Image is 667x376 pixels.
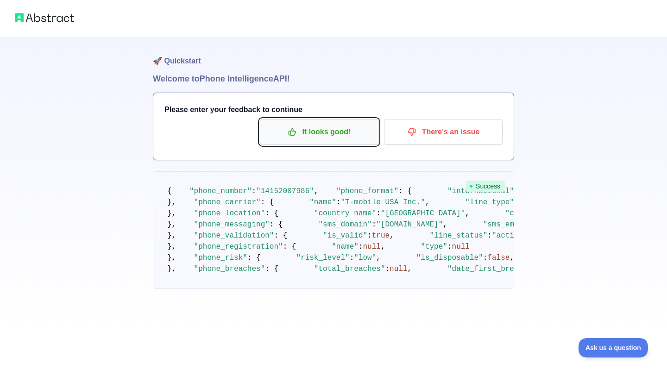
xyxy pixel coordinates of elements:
[447,265,541,273] span: "date_first_breached"
[296,254,349,262] span: "risk_level"
[447,187,514,195] span: "international"
[336,187,398,195] span: "phone_format"
[164,104,503,115] h3: Please enter your feedback to continue
[265,209,278,218] span: : {
[376,209,381,218] span: :
[376,254,381,262] span: ,
[421,243,447,251] span: "type"
[372,232,390,240] span: true
[579,338,648,357] iframe: Toggle Customer Support
[267,124,371,140] p: It looks good!
[408,265,412,273] span: ,
[332,243,359,251] span: "name"
[167,187,172,195] span: {
[398,187,412,195] span: : {
[318,220,371,229] span: "sms_domain"
[194,243,283,251] span: "phone_registration"
[376,220,443,229] span: "[DOMAIN_NAME]"
[314,187,319,195] span: ,
[367,232,372,240] span: :
[194,198,261,207] span: "phone_carrier"
[447,243,452,251] span: :
[252,187,256,195] span: :
[340,198,425,207] span: "T-mobile USA Inc."
[465,198,514,207] span: "line_type"
[314,209,376,218] span: "country_name"
[483,254,488,262] span: :
[194,209,265,218] span: "phone_location"
[483,220,532,229] span: "sms_email"
[510,254,514,262] span: ,
[256,187,314,195] span: "14152007986"
[425,198,430,207] span: ,
[153,37,514,72] h1: 🚀 Quickstart
[323,232,367,240] span: "is_valid"
[384,119,503,145] button: There's an issue
[336,198,341,207] span: :
[381,209,465,218] span: "[GEOGRAPHIC_DATA]"
[314,265,385,273] span: "total_breaches"
[261,198,274,207] span: : {
[443,220,447,229] span: ,
[194,232,274,240] span: "phone_validation"
[385,265,390,273] span: :
[265,265,278,273] span: : {
[194,265,265,273] span: "phone_breaches"
[283,243,296,251] span: : {
[363,243,380,251] span: null
[354,254,376,262] span: "low"
[153,72,514,85] h1: Welcome to Phone Intelligence API!
[359,243,363,251] span: :
[247,254,261,262] span: : {
[381,243,385,251] span: ,
[390,265,407,273] span: null
[391,124,496,140] p: There's an issue
[309,198,336,207] span: "name"
[465,209,470,218] span: ,
[194,254,247,262] span: "phone_risk"
[492,232,528,240] span: "active"
[274,232,287,240] span: : {
[416,254,483,262] span: "is_disposable"
[189,187,252,195] span: "phone_number"
[505,209,567,218] span: "country_code"
[270,220,283,229] span: : {
[452,243,470,251] span: null
[487,232,492,240] span: :
[194,220,270,229] span: "phone_messaging"
[350,254,354,262] span: :
[372,220,377,229] span: :
[390,232,394,240] span: ,
[430,232,488,240] span: "line_status"
[15,11,74,24] img: Abstract logo
[487,254,510,262] span: false
[260,119,378,145] button: It looks good!
[466,181,505,192] span: Success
